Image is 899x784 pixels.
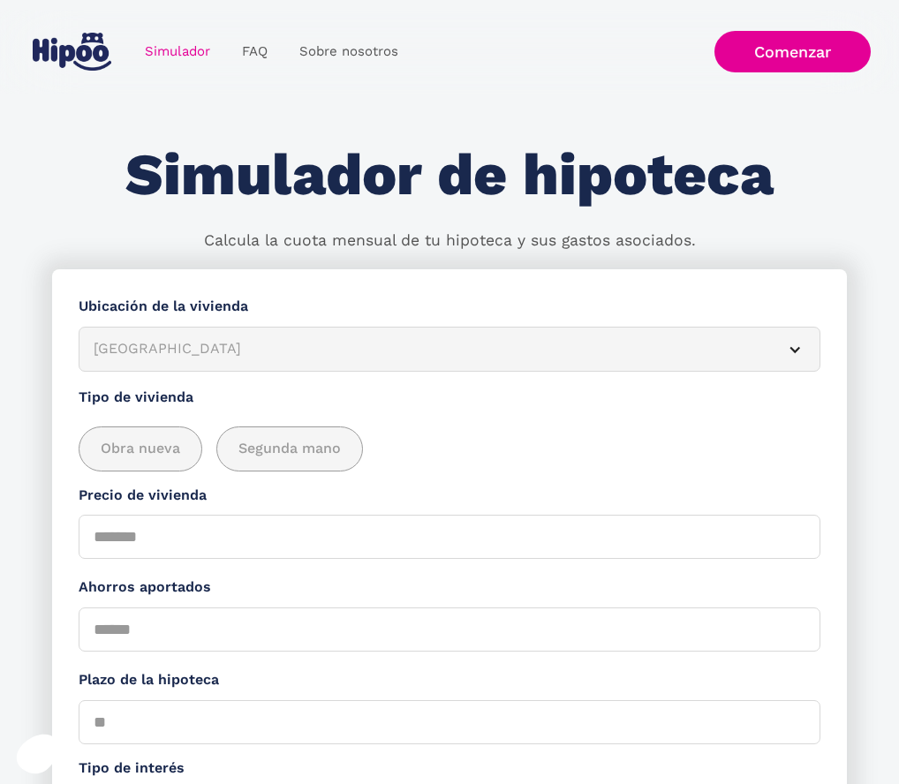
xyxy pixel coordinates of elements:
[79,577,820,599] label: Ahorros aportados
[79,426,820,471] div: add_description_here
[204,230,696,253] p: Calcula la cuota mensual de tu hipoteca y sus gastos asociados.
[101,438,180,460] span: Obra nueva
[28,26,115,78] a: home
[94,338,763,360] div: [GEOGRAPHIC_DATA]
[79,669,820,691] label: Plazo de la hipoteca
[129,34,226,69] a: Simulador
[79,327,820,372] article: [GEOGRAPHIC_DATA]
[79,387,820,409] label: Tipo de vivienda
[238,438,341,460] span: Segunda mano
[79,296,820,318] label: Ubicación de la vivienda
[283,34,414,69] a: Sobre nosotros
[226,34,283,69] a: FAQ
[79,485,820,507] label: Precio de vivienda
[714,31,871,72] a: Comenzar
[125,143,774,207] h1: Simulador de hipoteca
[79,758,820,780] label: Tipo de interés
